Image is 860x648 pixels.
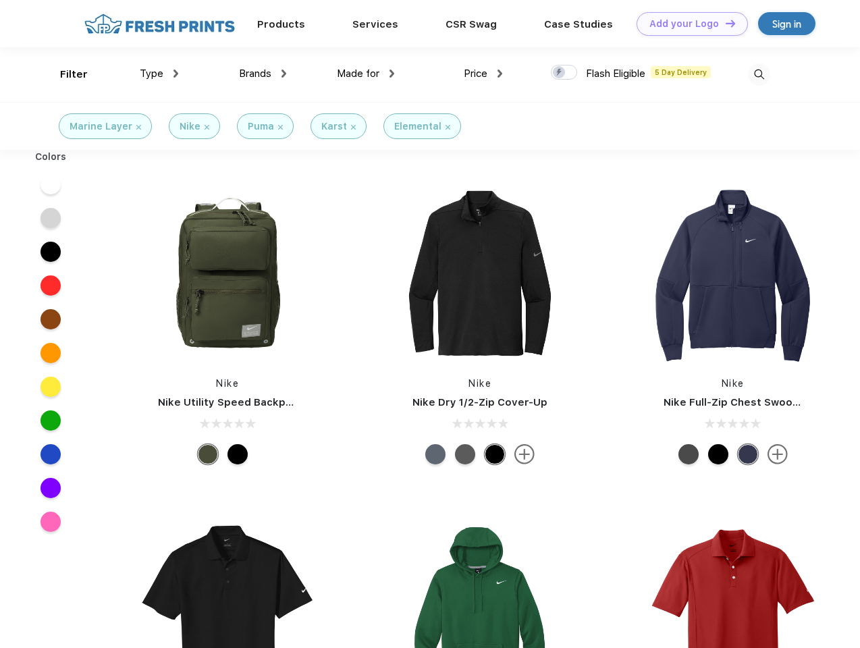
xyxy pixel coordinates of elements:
img: desktop_search.svg [748,63,770,86]
a: Nike Dry 1/2-Zip Cover-Up [412,396,547,408]
div: Black [708,444,728,464]
span: Flash Eligible [586,67,645,80]
img: func=resize&h=266 [643,184,823,363]
img: dropdown.png [389,70,394,78]
span: Price [464,67,487,80]
div: Sign in [772,16,801,32]
div: Karst [321,119,347,134]
img: fo%20logo%202.webp [80,12,239,36]
img: dropdown.png [281,70,286,78]
div: Nike [180,119,200,134]
div: Elemental [394,119,441,134]
div: Colors [25,150,77,164]
div: Black [485,444,505,464]
a: CSR Swag [446,18,497,30]
div: Black Heather [455,444,475,464]
span: Made for [337,67,379,80]
img: func=resize&h=266 [138,184,317,363]
img: DT [726,20,735,27]
span: Type [140,67,163,80]
div: Cargo Khaki [198,444,218,464]
a: Nike [468,378,491,389]
img: filter_cancel.svg [278,125,283,130]
div: Midnight Navy [738,444,758,464]
div: Marine Layer [70,119,132,134]
a: Sign in [758,12,815,35]
img: func=resize&h=266 [390,184,570,363]
div: Black [227,444,248,464]
a: Nike [216,378,239,389]
a: Services [352,18,398,30]
img: filter_cancel.svg [136,125,141,130]
a: Nike Full-Zip Chest Swoosh Jacket [664,396,843,408]
img: dropdown.png [173,70,178,78]
img: filter_cancel.svg [205,125,209,130]
span: 5 Day Delivery [651,66,711,78]
div: Add your Logo [649,18,719,30]
a: Nike Utility Speed Backpack [158,396,304,408]
div: Navy Heather [425,444,446,464]
div: Anthracite [678,444,699,464]
img: filter_cancel.svg [351,125,356,130]
div: Puma [248,119,274,134]
img: dropdown.png [498,70,502,78]
img: more.svg [768,444,788,464]
img: filter_cancel.svg [446,125,450,130]
a: Products [257,18,305,30]
span: Brands [239,67,271,80]
img: more.svg [514,444,535,464]
div: Filter [60,67,88,82]
a: Nike [722,378,745,389]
